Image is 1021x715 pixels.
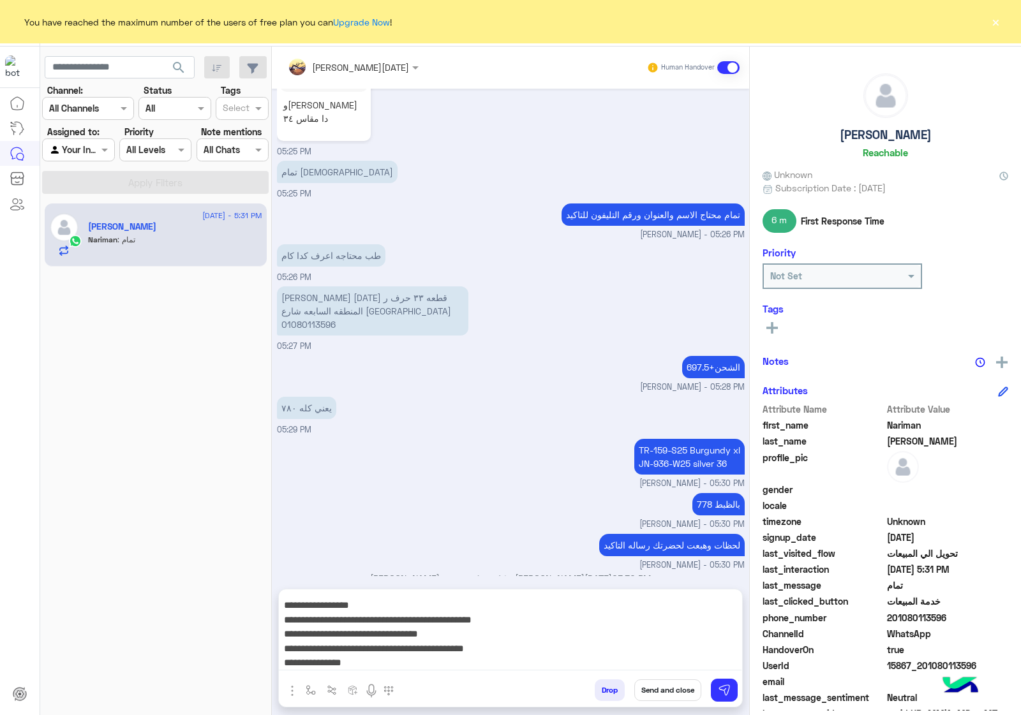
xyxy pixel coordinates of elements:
[661,63,715,73] small: Human Handover
[333,17,390,27] a: Upgrade Now
[562,203,745,226] p: 11/9/2025, 5:26 PM
[938,664,983,709] img: hulul-logo.png
[763,659,884,672] span: UserId
[763,643,884,656] span: HandoverOn
[763,168,812,181] span: Unknown
[280,95,368,128] p: و[PERSON_NAME] دا مقاس ٣٤
[124,125,154,138] label: Priority
[634,439,745,475] p: 11/9/2025, 5:30 PM
[887,563,1009,576] span: 2025-09-11T14:31:50.54Z
[47,125,100,138] label: Assigned to:
[221,84,241,97] label: Tags
[887,579,1009,592] span: تمام
[763,355,789,367] h6: Notes
[348,685,358,695] img: create order
[763,627,884,640] span: ChannelId
[599,534,745,556] p: 11/9/2025, 5:30 PM
[887,627,1009,640] span: 2
[88,221,156,232] h5: Nariman Mahmoud
[163,56,195,84] button: search
[277,425,311,434] span: 05:29 PM
[863,147,908,158] h6: Reachable
[763,418,884,432] span: first_name
[639,519,745,531] span: [PERSON_NAME] - 05:30 PM
[763,434,884,448] span: last_name
[50,213,78,242] img: defaultAdmin.png
[595,679,625,701] button: Drop
[692,493,745,515] p: 11/9/2025, 5:30 PM
[763,531,884,544] span: signup_date
[640,229,745,241] span: [PERSON_NAME] - 05:26 PM
[887,418,1009,432] span: Nariman
[763,515,884,528] span: timezone
[682,356,745,378] p: 11/9/2025, 5:28 PM
[634,679,701,701] button: Send and close
[887,547,1009,560] span: تحويل الي المبيعات
[69,235,82,247] img: WhatsApp
[989,15,1002,28] button: ×
[718,684,731,697] img: send message
[763,303,1008,314] h6: Tags
[640,381,745,394] span: [PERSON_NAME] - 05:28 PM
[763,209,796,232] span: 6 m
[887,531,1009,544] span: 2025-09-11T12:52:31.531Z
[840,128,932,142] h5: [PERSON_NAME]
[763,499,884,512] span: locale
[277,161,398,183] p: 11/9/2025, 5:25 PM
[364,683,379,698] img: send voice note
[763,385,808,396] h6: Attributes
[763,247,796,258] h6: Priority
[887,691,1009,704] span: 0
[763,483,884,496] span: gender
[277,244,385,267] p: 11/9/2025, 5:26 PM
[88,235,117,244] span: Nariman
[201,125,262,138] label: Note mentions
[277,341,311,351] span: 05:27 PM
[277,286,468,335] p: 11/9/2025, 5:27 PM
[117,235,135,244] span: تمام
[384,686,394,696] img: make a call
[996,357,1008,368] img: add
[277,189,311,198] span: 05:25 PM
[301,679,322,700] button: select flow
[24,15,392,29] span: You have reached the maximum number of the users of free plan you can !
[864,74,907,117] img: defaultAdmin.png
[763,451,884,480] span: profile_pic
[202,210,262,221] span: [DATE] - 5:31 PM
[763,675,884,688] span: email
[887,643,1009,656] span: true
[763,611,884,624] span: phone_number
[887,451,919,483] img: defaultAdmin.png
[887,483,1009,496] span: null
[322,679,343,700] button: Trigger scenario
[887,434,1009,448] span: Mahmoud
[47,84,83,97] label: Channel:
[887,659,1009,672] span: 15867_201080113596
[277,272,311,282] span: 05:26 PM
[639,478,745,490] span: [PERSON_NAME] - 05:30 PM
[343,679,364,700] button: create order
[327,685,337,695] img: Trigger scenario
[887,675,1009,688] span: null
[887,611,1009,624] span: 201080113596
[887,594,1009,608] span: خدمة المبيعات
[763,594,884,608] span: last_clicked_button
[42,171,269,194] button: Apply Filters
[306,685,316,695] img: select flow
[887,499,1009,512] span: null
[763,547,884,560] span: last_visited_flow
[975,357,985,367] img: notes
[763,691,884,704] span: last_message_sentiment
[887,402,1009,416] span: Attribute Value
[763,579,884,592] span: last_message
[171,60,186,75] span: search
[277,397,336,419] p: 11/9/2025, 5:29 PM
[639,559,745,571] span: [PERSON_NAME] - 05:30 PM
[763,563,884,576] span: last_interaction
[277,571,745,585] p: [PERSON_NAME] was assigned to [PERSON_NAME][DATE]
[277,147,311,156] span: 05:25 PM
[612,573,651,584] span: 05:30 PM
[801,214,884,228] span: First Response Time
[5,55,28,78] img: 713415422032625
[763,402,884,416] span: Attribute Name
